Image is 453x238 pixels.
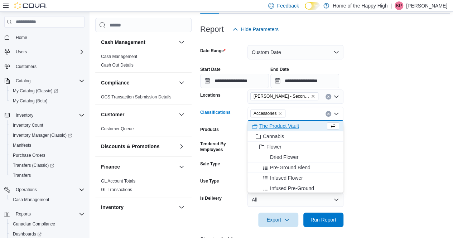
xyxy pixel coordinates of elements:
[326,111,331,117] button: Clear input
[101,79,176,86] button: Compliance
[10,87,85,95] span: My Catalog (Classic)
[1,47,87,57] button: Users
[263,133,284,140] span: Cannabis
[270,185,314,192] span: Infused Pre-Ground
[390,1,392,10] p: |
[13,111,36,120] button: Inventory
[10,195,52,204] a: Cash Management
[101,187,132,192] a: GL Transactions
[101,111,124,118] h3: Customer
[101,39,145,46] h3: Cash Management
[1,110,87,120] button: Inventory
[200,92,221,98] label: Locations
[270,67,289,72] label: End Date
[101,94,172,100] span: OCS Transaction Submission Details
[16,35,27,40] span: Home
[177,142,186,151] button: Discounts & Promotions
[13,122,43,128] span: Inventory Count
[101,163,176,170] button: Finance
[101,143,159,150] h3: Discounts & Promotions
[10,220,58,228] a: Canadian Compliance
[13,185,40,194] button: Operations
[13,48,85,56] span: Users
[95,52,192,72] div: Cash Management
[266,143,281,150] span: Flower
[10,131,85,140] span: Inventory Manager (Classic)
[259,122,299,130] span: The Product Vault
[101,94,172,99] a: OCS Transaction Submission Details
[10,141,34,150] a: Manifests
[13,48,30,56] button: Users
[177,78,186,87] button: Compliance
[7,170,87,180] button: Transfers
[326,94,331,99] button: Clear input
[10,121,85,130] span: Inventory Count
[247,162,343,173] button: Pre-Ground Blend
[101,79,129,86] h3: Compliance
[101,179,135,184] a: GL Account Totals
[13,162,54,168] span: Transfers (Classic)
[13,77,85,85] span: Catalog
[10,151,85,160] span: Purchase Orders
[95,93,192,104] div: Compliance
[7,140,87,150] button: Manifests
[101,178,135,184] span: GL Account Totals
[277,2,299,9] span: Feedback
[14,2,47,9] img: Cova
[247,152,343,162] button: Dried Flower
[13,33,30,42] a: Home
[101,163,120,170] h3: Finance
[333,1,387,10] p: Home of the Happy High
[177,162,186,171] button: Finance
[270,74,339,88] input: Press the down key to open a popover containing a calendar.
[1,32,87,42] button: Home
[13,173,31,178] span: Transfers
[13,142,31,148] span: Manifests
[311,94,315,98] button: Remove Warman - Second Ave - Prairie Records from selection in this group
[7,96,87,106] button: My Catalog (Beta)
[13,152,45,158] span: Purchase Orders
[247,121,343,131] button: The Product Vault
[333,111,339,117] button: Close list of options
[406,1,447,10] p: [PERSON_NAME]
[13,132,72,138] span: Inventory Manager (Classic)
[200,127,219,132] label: Products
[10,151,48,160] a: Purchase Orders
[10,161,57,170] a: Transfers (Classic)
[101,54,137,59] span: Cash Management
[101,63,134,68] a: Cash Out Details
[7,130,87,140] a: Inventory Manager (Classic)
[16,49,27,55] span: Users
[200,110,231,115] label: Classifications
[16,112,33,118] span: Inventory
[1,61,87,72] button: Customers
[101,39,176,46] button: Cash Management
[333,94,339,99] button: Open list of options
[177,110,186,119] button: Customer
[7,86,87,96] a: My Catalog (Classic)
[10,171,34,180] a: Transfers
[13,62,85,71] span: Customers
[247,131,343,142] button: Cannabis
[10,161,85,170] span: Transfers (Classic)
[10,87,61,95] a: My Catalog (Classic)
[254,93,309,100] span: [PERSON_NAME] - Second Ave - Prairie Records
[13,62,39,71] a: Customers
[270,154,298,161] span: Dried Flower
[1,209,87,219] button: Reports
[13,185,85,194] span: Operations
[270,174,303,181] span: Infused Flower
[13,77,33,85] button: Catalog
[101,126,134,131] a: Customer Queue
[10,97,85,105] span: My Catalog (Beta)
[200,74,269,88] input: Press the down key to open a popover containing a calendar.
[250,92,318,100] span: Warman - Second Ave - Prairie Records
[13,33,85,42] span: Home
[200,48,226,54] label: Date Range
[13,98,48,104] span: My Catalog (Beta)
[101,111,176,118] button: Customer
[7,120,87,130] button: Inventory Count
[250,110,286,117] span: Accessories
